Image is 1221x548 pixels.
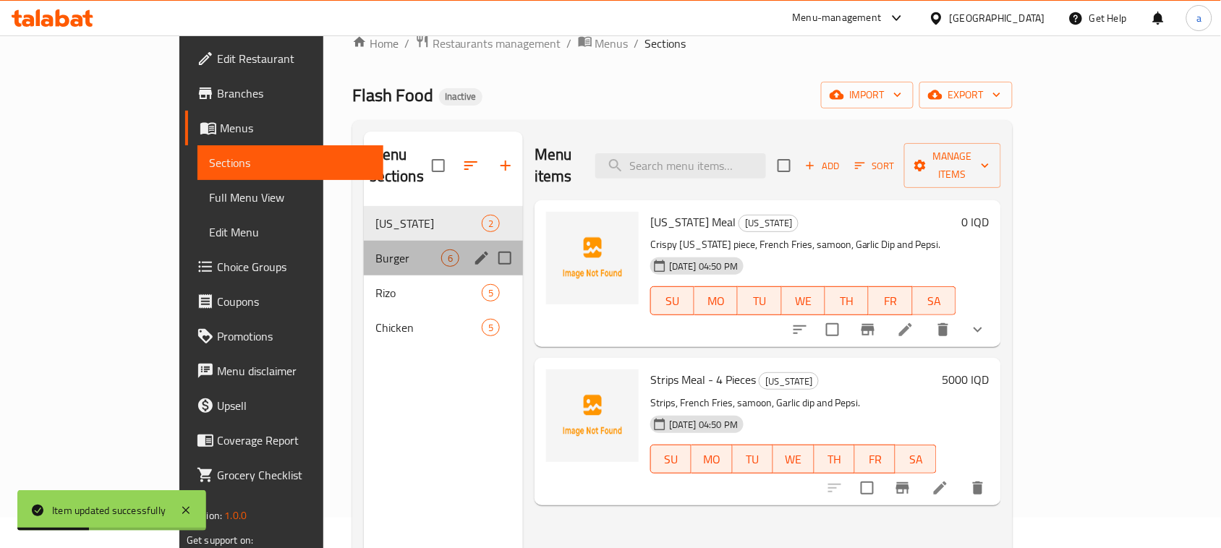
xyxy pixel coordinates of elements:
a: Coupons [185,284,383,319]
span: [US_STATE] [375,215,482,232]
h2: Menu items [535,144,578,187]
span: [US_STATE] [739,215,798,231]
span: Sort sections [454,148,488,183]
span: Burger [375,249,441,267]
span: Full Menu View [209,189,372,206]
button: Add section [488,148,523,183]
span: FR [875,291,906,312]
a: Edit Menu [197,215,383,249]
div: items [482,319,500,336]
a: Menus [185,111,383,145]
span: Chicken [375,319,482,336]
span: Promotions [217,327,372,345]
a: Menus [578,34,629,53]
span: Add [803,158,842,174]
span: MO [700,291,732,312]
button: SA [913,286,956,315]
nav: Menu sections [364,200,523,351]
span: SU [657,449,686,470]
span: a [1196,10,1201,26]
span: Sort [855,158,895,174]
div: [GEOGRAPHIC_DATA] [950,10,1045,26]
span: Coverage Report [217,432,372,449]
div: items [441,249,459,267]
img: Kentucky Meal [546,212,639,304]
div: items [482,284,500,301]
a: Edit menu item [932,479,949,497]
span: Select section [769,150,799,181]
a: Upsell [185,388,383,423]
a: Coverage Report [185,423,383,458]
div: Chicken5 [364,310,523,345]
a: Restaurants management [415,34,561,53]
span: SU [657,291,689,312]
input: search [595,153,766,179]
span: Upsell [217,397,372,414]
button: TU [733,445,773,474]
span: [DATE] 04:50 PM [663,418,744,432]
button: WE [782,286,825,315]
button: SU [650,445,692,474]
a: Menu disclaimer [185,354,383,388]
span: Branches [217,85,372,102]
li: / [634,35,639,52]
div: Rizo5 [364,275,523,310]
h6: 5000 IQD [943,369,990,390]
button: MO [692,445,732,474]
span: Rizo [375,284,482,301]
span: TH [831,291,863,312]
span: Menu disclaimer [217,362,372,380]
p: Crispy [US_STATE] piece, French Fries, samoon, Garlic Dip and Pepsi. [650,236,956,254]
h6: 0 IQD [962,212,990,232]
span: Select to update [817,314,848,345]
button: Add [799,155,846,177]
button: Branch-specific-item [885,471,920,505]
button: edit [471,247,493,269]
span: Coupons [217,293,372,310]
button: WE [773,445,814,474]
p: Strips, French Fries, samoon, Garlic dip and Pepsi. [650,394,937,412]
span: 2 [482,217,499,231]
button: Branch-specific-item [851,312,885,347]
a: Full Menu View [197,180,383,215]
a: Grocery Checklist [185,458,383,492]
span: SA [901,449,930,470]
a: Edit menu item [897,321,914,338]
span: Sections [645,35,686,52]
button: TH [814,445,855,474]
span: 5 [482,286,499,300]
button: SA [895,445,936,474]
a: Choice Groups [185,249,383,284]
span: Flash Food [352,79,433,111]
div: Item updated successfully [52,502,166,518]
div: Menu-management [793,9,882,27]
nav: breadcrumb [352,34,1013,53]
span: Strips Meal - 4 Pieces [650,369,756,390]
span: Edit Menu [209,223,372,241]
span: TU [739,449,767,470]
a: Sections [197,145,383,180]
span: TH [820,449,849,470]
span: Add item [799,155,846,177]
button: delete [926,312,961,347]
span: import [833,86,902,104]
button: TH [825,286,869,315]
span: [US_STATE] Meal [650,211,736,233]
a: Edit Restaurant [185,41,383,76]
div: items [482,215,500,232]
h2: Menu sections [370,144,432,187]
span: Edit Restaurant [217,50,372,67]
button: show more [961,312,995,347]
span: MO [697,449,726,470]
a: Promotions [185,319,383,354]
div: Kentucky [739,215,799,232]
div: Kentucky [759,372,819,390]
span: WE [779,449,808,470]
span: 5 [482,321,499,335]
button: FR [855,445,895,474]
div: [US_STATE]2 [364,206,523,241]
img: Strips Meal - 4 Pieces [546,369,639,462]
span: 1.0.0 [225,506,247,525]
span: 6 [442,252,459,265]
